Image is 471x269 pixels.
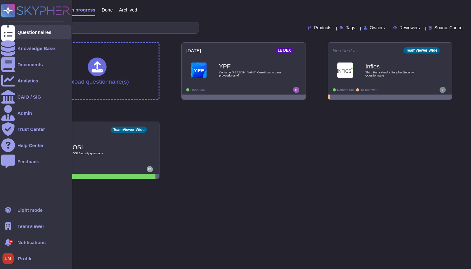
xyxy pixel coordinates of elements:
[1,106,71,120] a: Admin
[333,48,358,53] span: No due date
[17,78,38,83] div: Analytics
[119,7,137,12] span: Archived
[1,122,71,136] a: Trust Center
[275,47,293,53] div: 1E DEX
[102,7,113,12] span: Done
[17,143,44,148] div: Help Center
[1,74,71,87] a: Analytics
[191,63,207,78] img: Logo
[435,26,464,30] span: Source Control
[17,240,46,245] span: Notifications
[337,88,354,92] span: Done: 0/140
[17,159,39,164] div: Feedback
[17,30,51,35] div: Questionnaires
[2,253,14,264] img: user
[1,155,71,168] a: Feedback
[440,87,446,93] img: user
[370,26,385,30] span: Owners
[1,138,71,152] a: Help Center
[73,152,135,155] span: OSI Security questions
[399,26,420,30] span: Reviewers
[1,25,71,39] a: Questionnaires
[403,47,440,53] div: TeamViewer Wide
[1,252,18,265] button: user
[1,90,71,104] a: CAIQ / SIG
[360,88,378,92] span: To review: 2
[219,71,281,77] span: Copia de [PERSON_NAME] Cuestionario para proveedores vf
[9,240,13,243] div: 9+
[219,63,281,69] b: YPF
[346,26,355,30] span: Tags
[111,127,147,133] div: TeamViewer Wide
[70,7,95,12] span: In progress
[17,95,41,99] div: CAIQ / SIG
[365,63,428,69] b: Infios
[293,87,299,93] img: user
[17,46,55,51] div: Knowledge Base
[17,111,32,115] div: Admin
[73,144,135,150] b: OSI
[147,166,153,172] img: user
[17,224,44,229] span: TeamViewer
[314,26,331,30] span: Products
[17,208,43,212] div: Light mode
[1,41,71,55] a: Knowledge Base
[365,71,428,77] span: Third Party Vendor Supplier Security Questionnaire
[17,127,45,132] div: Trust Center
[191,88,206,92] span: Done: 0/61
[65,58,129,85] div: Upload questionnaire(s)
[17,62,43,67] div: Documents
[337,63,353,78] img: Logo
[186,48,201,53] span: [DATE]
[25,22,199,33] input: Search by keywords
[1,58,71,71] a: Documents
[18,256,33,261] span: Profile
